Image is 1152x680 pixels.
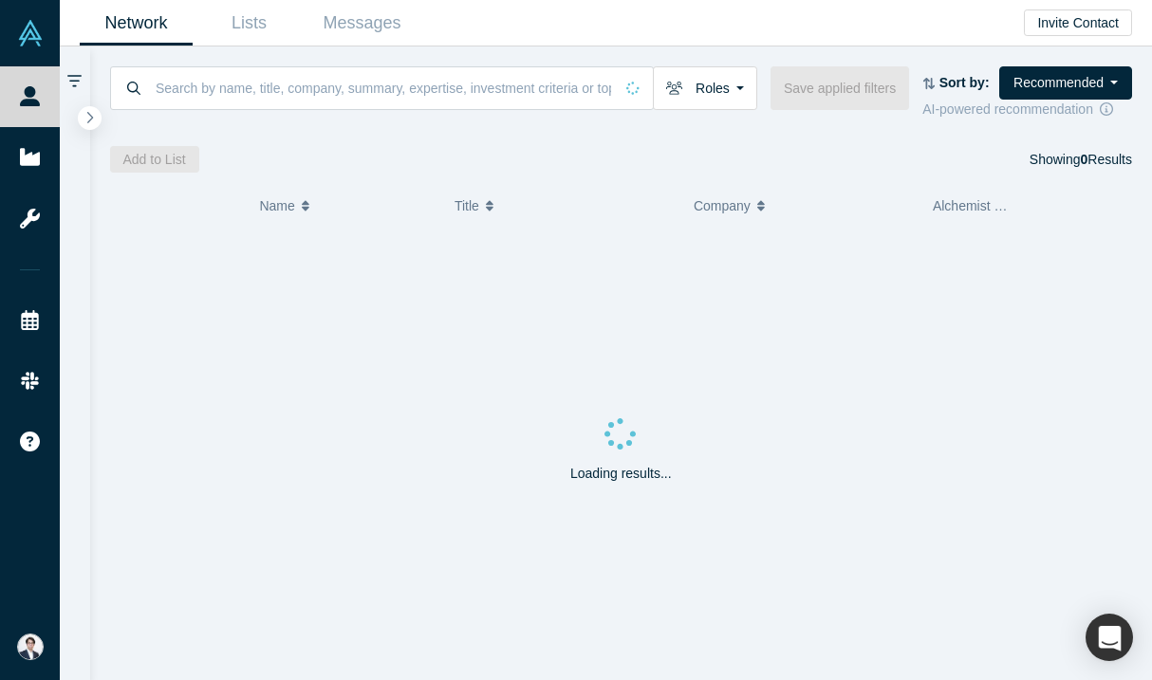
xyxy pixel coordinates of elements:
[259,186,435,226] button: Name
[653,66,757,110] button: Roles
[1081,152,1132,167] span: Results
[455,186,674,226] button: Title
[306,1,418,46] a: Messages
[771,66,909,110] button: Save applied filters
[933,198,1021,213] span: Alchemist Role
[999,66,1132,100] button: Recommended
[922,100,1132,119] div: AI-powered recommendation
[455,186,479,226] span: Title
[694,186,751,226] span: Company
[1024,9,1132,36] button: Invite Contact
[80,1,193,46] a: Network
[17,634,44,660] img: Eisuke Shimizu's Account
[110,146,199,173] button: Add to List
[17,20,44,46] img: Alchemist Vault Logo
[193,1,306,46] a: Lists
[154,65,613,110] input: Search by name, title, company, summary, expertise, investment criteria or topics of focus
[939,75,990,90] strong: Sort by:
[259,186,294,226] span: Name
[1030,146,1132,173] div: Showing
[694,186,913,226] button: Company
[1081,152,1088,167] strong: 0
[570,464,672,484] p: Loading results...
